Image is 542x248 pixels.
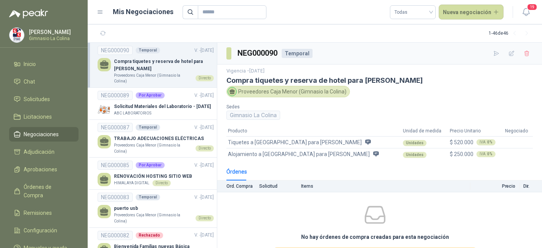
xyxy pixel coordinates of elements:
[9,206,79,220] a: Remisiones
[9,110,79,124] a: Licitaciones
[228,150,370,158] span: Alojamiento a [GEOGRAPHIC_DATA] para [PERSON_NAME]
[136,47,160,53] div: Temporal
[24,183,71,200] span: Órdenes de Compra
[9,74,79,89] a: Chat
[489,27,533,40] div: 1 - 46 de 46
[226,167,247,176] div: Órdenes
[470,180,520,192] th: Precio
[476,139,495,145] div: IVA
[504,126,533,136] th: Negociado
[98,231,133,240] div: NEG000082
[114,72,192,84] p: Proveedores Caja Menor (Gimnasio la Colina)
[98,46,214,84] a: NEG000090TemporalV. -[DATE] Compra tiquetes y reserva de hotel para [PERSON_NAME]Proveedores Caja...
[98,91,133,100] div: NEG000089
[9,127,79,142] a: Negociaciones
[114,142,192,154] p: Proveedores Caja Menor (Gimnasio la Colina)
[403,140,427,146] div: Unidades
[226,68,533,75] p: Vigencia - [DATE]
[194,195,214,200] span: V. - [DATE]
[226,103,377,111] p: Sedes
[196,75,214,81] div: Directo
[448,126,504,136] th: Precio Unitario
[98,123,214,154] a: NEG000087TemporalV. -[DATE] TRABAJO ADECUACIONES ELÉCTRICASProveedores Caja Menor (Gimnasio la Co...
[259,180,301,192] th: Solicitud
[152,180,171,186] div: Directo
[24,148,55,156] span: Adjudicación
[98,193,214,224] a: NEG000083TemporalV. -[DATE] puerto usbProveedores Caja Menor (Gimnasio la Colina)Directo
[24,60,36,68] span: Inicio
[114,135,214,142] p: TRABAJO ADECUACIONES ELÉCTRICAS
[136,194,160,200] div: Temporal
[194,125,214,130] span: V. - [DATE]
[114,212,192,224] p: Proveedores Caja Menor (Gimnasio la Colina)
[98,91,214,116] a: NEG000089Por AprobarV. -[DATE] Company LogoSolicitud Materiales del Laboratorio - [DATE]ABC LABOR...
[194,48,214,53] span: V. - [DATE]
[114,173,192,180] p: RENOVACIÓN HOSTING SITIO WEB
[194,93,214,98] span: V. - [DATE]
[114,205,214,212] p: puerto usb
[136,232,163,238] div: Rechazado
[301,180,470,192] th: Items
[439,5,504,20] button: Nueva negociación
[29,29,77,35] p: [PERSON_NAME]
[24,95,50,103] span: Solicitudes
[113,6,173,17] h1: Mis Negociaciones
[476,151,495,157] div: IVA
[194,163,214,168] span: V. - [DATE]
[136,92,165,98] div: Por Aprobar
[9,92,79,106] a: Solicitudes
[394,6,431,18] span: Todas
[228,138,362,147] span: Tiquetes a [GEOGRAPHIC_DATA] para [PERSON_NAME]
[487,140,492,144] b: 0 %
[10,28,24,42] img: Company Logo
[9,9,48,18] img: Logo peakr
[282,49,313,58] div: Temporal
[226,126,401,136] th: Producto
[217,180,259,192] th: Ord. Compra
[9,145,79,159] a: Adjudicación
[136,124,160,130] div: Temporal
[450,138,473,147] span: $ 520.000
[24,226,57,235] span: Configuración
[226,86,350,97] div: Proveedores Caja Menor (Gimnasio la Colina)
[196,145,214,151] div: Directo
[301,233,449,241] h3: No hay órdenes de compra creadas para esta negociación
[98,103,111,116] img: Company Logo
[29,36,77,41] p: Gimnasio La Colina
[520,180,542,192] th: Dir.
[401,126,448,136] th: Unidad de medida
[24,77,35,86] span: Chat
[98,193,133,202] div: NEG000083
[9,180,79,203] a: Órdenes de Compra
[136,162,165,168] div: Por Aprobar
[24,209,52,217] span: Remisiones
[24,130,59,138] span: Negociaciones
[98,46,133,55] div: NEG000090
[194,232,214,238] span: V. - [DATE]
[450,150,473,158] span: $ 250.000
[527,3,537,11] span: 19
[114,58,214,72] p: Compra tiquetes y reserva de hotel para [PERSON_NAME]
[98,161,214,186] a: NEG000085Por AprobarV. -[DATE] RENOVACIÓN HOSTING SITIO WEBHIMALAYA DIGITALDirecto
[24,165,57,174] span: Aprobaciones
[403,152,427,158] div: Unidades
[196,215,214,221] div: Directo
[9,223,79,238] a: Configuración
[9,57,79,71] a: Inicio
[226,76,533,84] h3: Compra tiquetes y reserva de hotel para [PERSON_NAME]
[226,111,280,120] div: Gimnasio La Colina
[98,123,133,132] div: NEG000087
[98,161,133,170] div: NEG000085
[519,5,533,19] button: 19
[114,180,149,186] p: HIMALAYA DIGITAL
[114,110,151,116] p: ABC LABORATORIOS
[24,113,52,121] span: Licitaciones
[9,162,79,177] a: Aprobaciones
[114,103,211,110] p: Solicitud Materiales del Laboratorio - [DATE]
[237,47,279,59] h3: NEG000090
[487,152,492,156] b: 0 %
